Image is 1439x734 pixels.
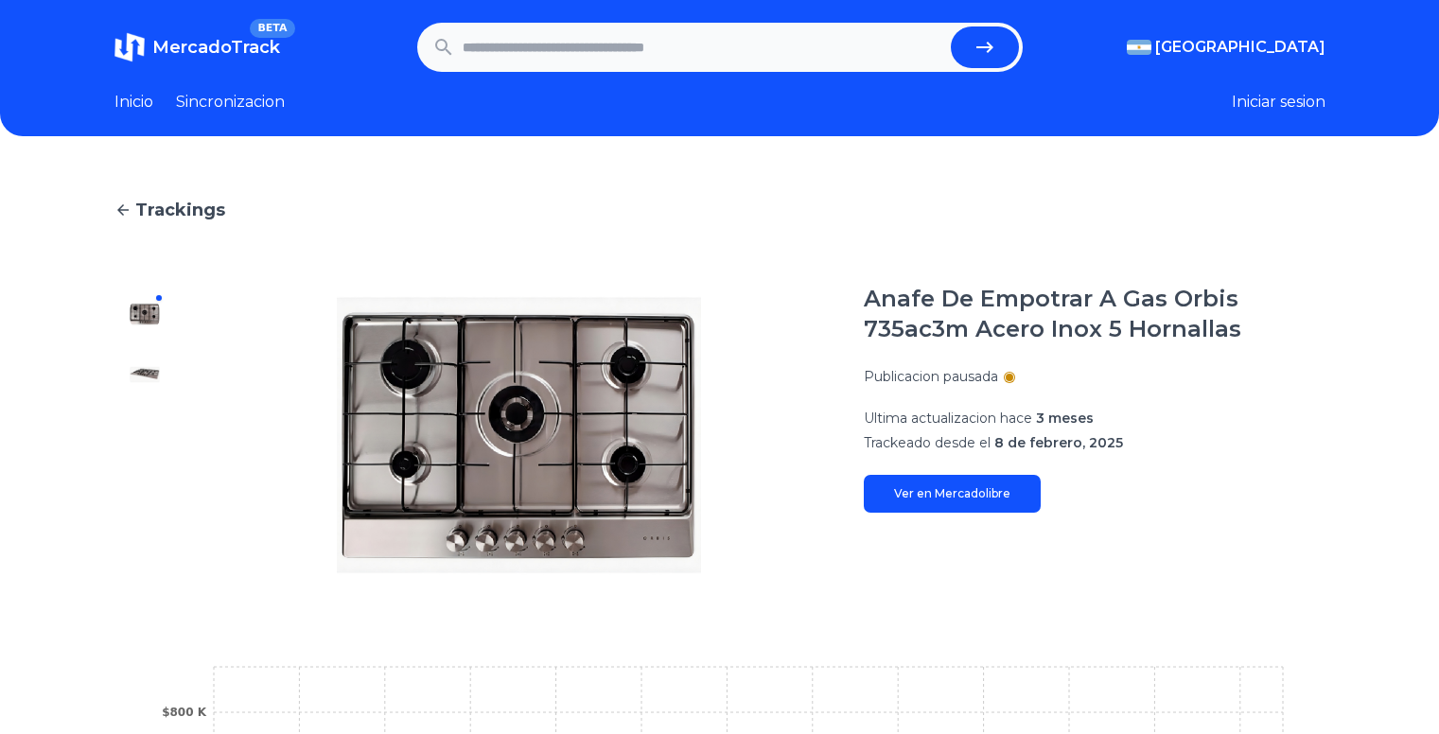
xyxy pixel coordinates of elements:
[130,359,160,390] img: Anafe De Empotrar A Gas Orbis 735ac3m Acero Inox 5 Hornallas
[130,299,160,329] img: Anafe De Empotrar A Gas Orbis 735ac3m Acero Inox 5 Hornallas
[152,37,280,58] span: MercadoTrack
[130,541,160,571] img: Anafe De Empotrar A Gas Orbis 735ac3m Acero Inox 5 Hornallas
[130,420,160,450] img: Anafe De Empotrar A Gas Orbis 735ac3m Acero Inox 5 Hornallas
[864,284,1325,344] h1: Anafe De Empotrar A Gas Orbis 735ac3m Acero Inox 5 Hornallas
[114,197,1325,223] a: Trackings
[994,434,1123,451] span: 8 de febrero, 2025
[864,367,998,386] p: Publicacion pausada
[114,91,153,114] a: Inicio
[1127,36,1325,59] button: [GEOGRAPHIC_DATA]
[114,32,280,62] a: MercadoTrackBETA
[176,91,285,114] a: Sincronizacion
[1036,410,1094,427] span: 3 meses
[135,197,225,223] span: Trackings
[250,19,294,38] span: BETA
[1232,91,1325,114] button: Iniciar sesion
[213,284,826,586] img: Anafe De Empotrar A Gas Orbis 735ac3m Acero Inox 5 Hornallas
[114,32,145,62] img: MercadoTrack
[1127,40,1151,55] img: Argentina
[864,410,1032,427] span: Ultima actualizacion hace
[1155,36,1325,59] span: [GEOGRAPHIC_DATA]
[864,475,1041,513] a: Ver en Mercadolibre
[864,434,991,451] span: Trackeado desde el
[130,481,160,511] img: Anafe De Empotrar A Gas Orbis 735ac3m Acero Inox 5 Hornallas
[162,706,207,719] tspan: $800 K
